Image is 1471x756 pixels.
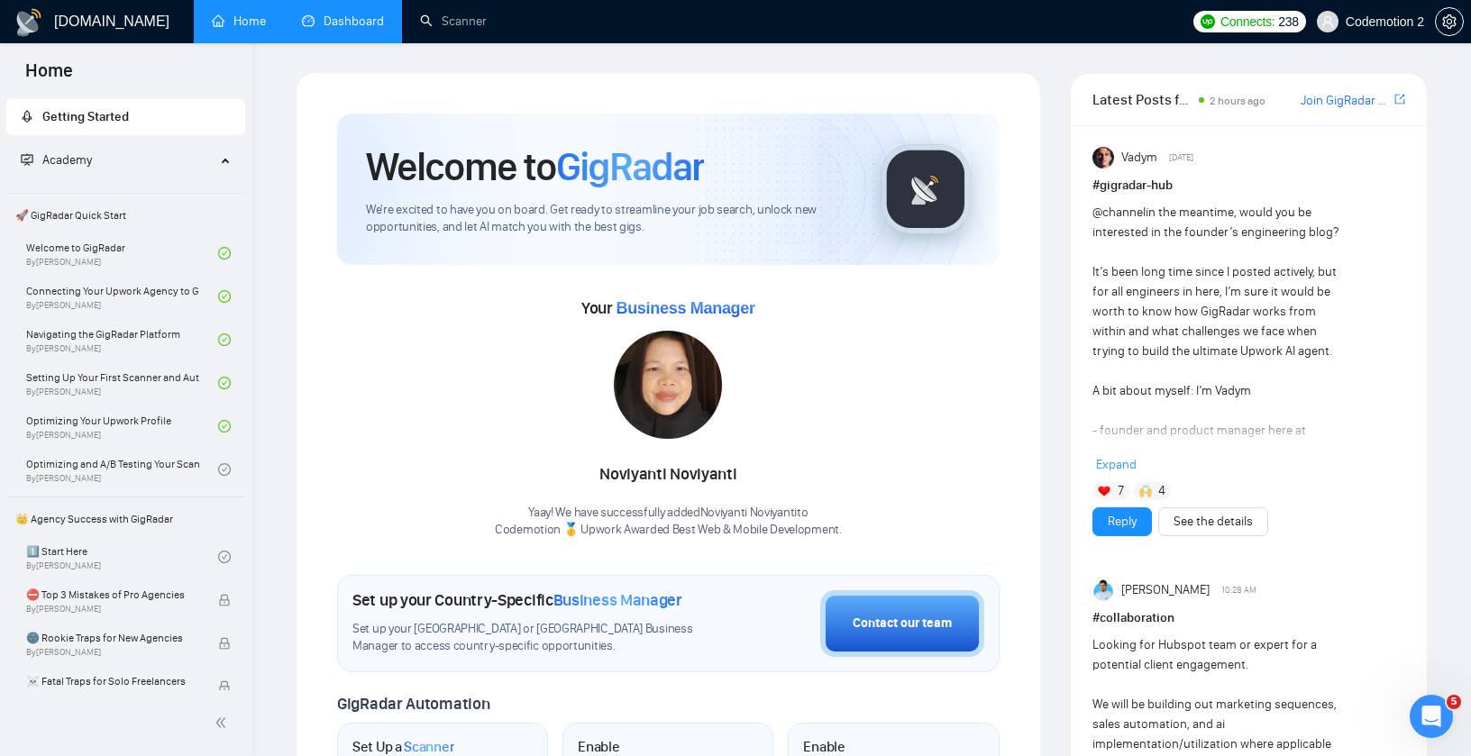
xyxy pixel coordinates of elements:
img: upwork-logo.png [1201,14,1215,29]
span: 2 hours ago [1210,95,1265,107]
span: Business Manager [616,299,754,317]
button: setting [1435,7,1464,36]
span: export [1394,92,1405,106]
span: By [PERSON_NAME] [26,604,199,615]
span: By [PERSON_NAME] [26,647,199,658]
span: 10:28 AM [1221,582,1256,598]
img: 🙌 [1139,485,1152,497]
span: GigRadar Automation [337,694,489,714]
img: Vadym [1092,147,1114,169]
a: searchScanner [420,14,487,29]
span: user [1321,15,1334,28]
span: Your [581,298,755,318]
span: lock [218,680,231,693]
span: ⛔ Top 3 Mistakes of Pro Agencies [26,586,199,604]
span: check-circle [218,377,231,389]
a: Welcome to GigRadarBy[PERSON_NAME] [26,233,218,273]
span: lock [218,594,231,606]
span: We're excited to have you on board. Get ready to streamline your job search, unlock new opportuni... [366,202,852,236]
a: Navigating the GigRadar PlatformBy[PERSON_NAME] [26,320,218,360]
span: lock [218,637,231,650]
span: Business Manager [553,590,682,610]
span: setting [1436,14,1463,29]
h1: Set Up a [352,738,454,756]
span: [DATE] [1169,150,1193,166]
button: Reply [1092,507,1152,536]
span: 7 [1118,482,1124,500]
iframe: Intercom live chat [1410,695,1453,738]
img: Bohdan Pyrih [1092,579,1114,601]
h1: Set up your Country-Specific [352,590,682,610]
span: Latest Posts from the GigRadar Community [1092,88,1194,111]
span: 🌚 Rookie Traps for New Agencies [26,629,199,647]
a: Join GigRadar Slack Community [1301,91,1391,111]
span: check-circle [218,247,231,260]
span: ☠️ Fatal Traps for Solo Freelancers [26,672,199,690]
a: Optimizing Your Upwork ProfileBy[PERSON_NAME] [26,406,218,446]
img: ❤️ [1098,485,1110,497]
li: Getting Started [6,99,245,135]
a: export [1394,91,1405,108]
span: 238 [1278,12,1298,32]
img: 1700835522379-IMG-20231107-WA0007.jpg [614,331,722,439]
span: check-circle [218,333,231,346]
a: setting [1435,14,1464,29]
span: check-circle [218,290,231,303]
a: homeHome [212,14,266,29]
img: gigradar-logo.png [881,144,971,234]
span: Set up your [GEOGRAPHIC_DATA] or [GEOGRAPHIC_DATA] Business Manager to access country-specific op... [352,621,730,655]
span: check-circle [218,463,231,476]
span: 4 [1158,482,1165,500]
span: Scanner [404,738,454,756]
span: Vadym [1121,148,1157,168]
span: Academy [21,152,92,168]
div: Contact our team [853,614,952,633]
span: check-circle [218,551,231,563]
span: check-circle [218,420,231,433]
h1: # gigradar-hub [1092,176,1405,196]
span: fund-projection-screen [21,153,33,166]
span: 👑 Agency Success with GigRadar [8,501,243,537]
button: See the details [1158,507,1268,536]
a: Optimizing and A/B Testing Your Scanner for Better ResultsBy[PERSON_NAME] [26,450,218,489]
span: Expand [1096,457,1137,472]
a: Setting Up Your First Scanner and Auto-BidderBy[PERSON_NAME] [26,363,218,403]
span: Getting Started [42,109,129,124]
button: Contact our team [820,590,984,657]
div: Noviyanti Noviyanti [495,460,842,490]
span: @channel [1092,205,1146,220]
span: Connects: [1220,12,1275,32]
span: 🚀 GigRadar Quick Start [8,197,243,233]
a: Reply [1108,512,1137,532]
p: Codemotion 🥇 Upwork Awarded Best Web & Mobile Development . [495,522,842,539]
span: [PERSON_NAME] [1121,580,1210,600]
span: Academy [42,152,92,168]
a: 1️⃣ Start HereBy[PERSON_NAME] [26,537,218,577]
span: Home [11,58,87,96]
span: 5 [1447,695,1461,709]
span: rocket [21,110,33,123]
h1: # collaboration [1092,608,1405,628]
a: Connecting Your Upwork Agency to GigRadarBy[PERSON_NAME] [26,277,218,316]
span: GigRadar [556,142,704,191]
span: double-left [215,714,233,732]
a: dashboardDashboard [302,14,384,29]
a: See the details [1174,512,1253,532]
img: logo [14,8,43,37]
div: Yaay! We have successfully added Noviyanti Noviyanti to [495,505,842,539]
h1: Welcome to [366,142,704,191]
